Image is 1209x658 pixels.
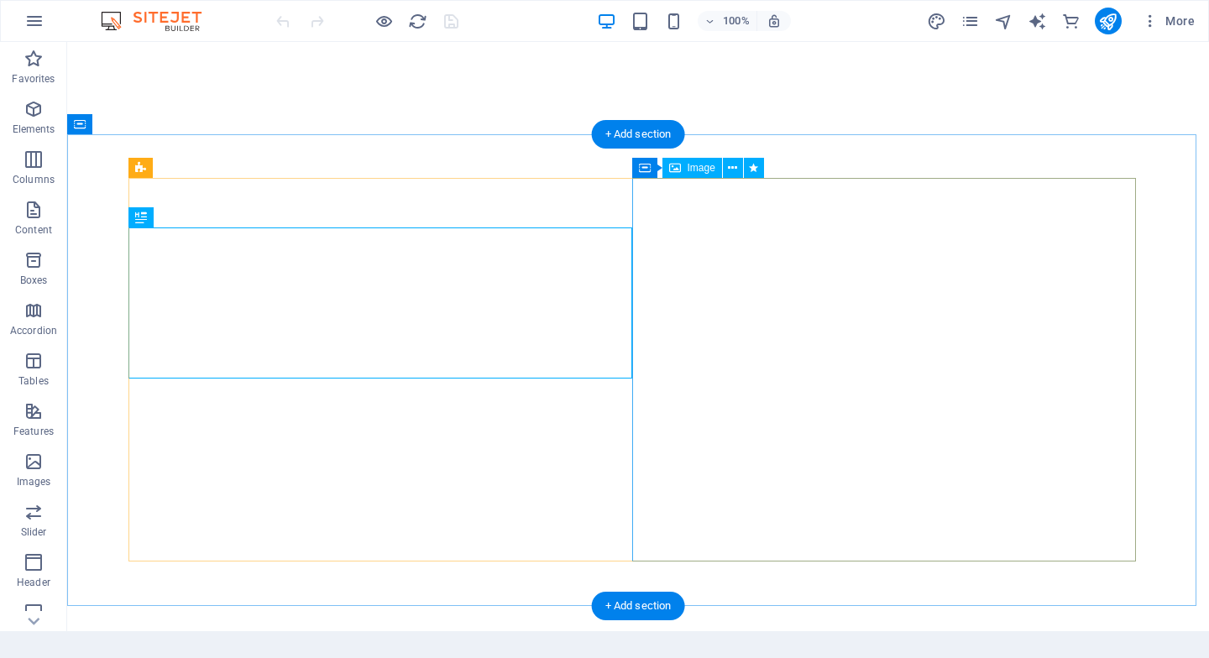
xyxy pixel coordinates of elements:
[1095,8,1122,34] button: publish
[20,274,48,287] p: Boxes
[767,13,782,29] i: On resize automatically adjust zoom level to fit chosen device.
[723,11,750,31] h6: 100%
[1028,12,1047,31] i: AI Writer
[13,425,54,438] p: Features
[13,173,55,186] p: Columns
[17,475,51,488] p: Images
[1028,11,1048,31] button: text_generator
[10,324,57,337] p: Accordion
[15,223,52,237] p: Content
[21,525,47,539] p: Slider
[592,592,685,620] div: + Add section
[1061,11,1081,31] button: commerce
[927,11,947,31] button: design
[994,12,1013,31] i: Navigator
[17,576,50,589] p: Header
[407,11,427,31] button: reload
[994,11,1014,31] button: navigator
[592,120,685,149] div: + Add section
[374,11,394,31] button: Click here to leave preview mode and continue editing
[698,11,757,31] button: 100%
[960,11,981,31] button: pages
[12,72,55,86] p: Favorites
[1098,12,1117,31] i: Publish
[960,12,980,31] i: Pages (Ctrl+Alt+S)
[1061,12,1081,31] i: Commerce
[408,12,427,31] i: Reload page
[97,11,222,31] img: Editor Logo
[13,123,55,136] p: Elements
[688,163,715,173] span: Image
[927,12,946,31] i: Design (Ctrl+Alt+Y)
[1142,13,1195,29] span: More
[18,374,49,388] p: Tables
[1135,8,1201,34] button: More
